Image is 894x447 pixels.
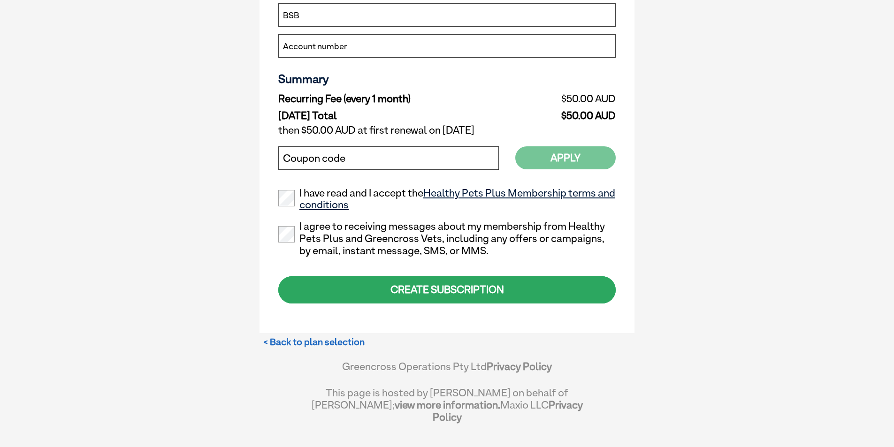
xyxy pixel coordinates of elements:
input: I have read and I accept theHealthy Pets Plus Membership terms and conditions [278,190,295,206]
label: Coupon code [283,152,345,165]
input: I agree to receiving messages about my membership from Healthy Pets Plus and Greencross Vets, inc... [278,226,295,242]
div: CREATE SUBSCRIPTION [278,276,616,303]
a: < Back to plan selection [263,336,365,348]
a: Healthy Pets Plus Membership terms and conditions [299,187,615,211]
td: [DATE] Total [278,107,516,122]
td: $50.00 AUD [516,107,616,122]
label: Account number [283,40,347,53]
a: view more information. [395,399,500,411]
a: Privacy Policy [433,399,583,423]
button: Apply [515,146,616,169]
a: Privacy Policy [487,360,552,372]
div: This page is hosted by [PERSON_NAME] on behalf of [PERSON_NAME]; Maxio LLC [311,382,583,423]
h3: Summary [278,72,616,86]
div: Greencross Operations Pty Ltd [311,360,583,382]
td: Recurring Fee (every 1 month) [278,91,516,107]
td: then $50.00 AUD at first renewal on [DATE] [278,122,616,139]
label: I have read and I accept the [278,187,616,212]
label: BSB [283,9,299,22]
td: $50.00 AUD [516,91,616,107]
label: I agree to receiving messages about my membership from Healthy Pets Plus and Greencross Vets, inc... [278,220,616,257]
